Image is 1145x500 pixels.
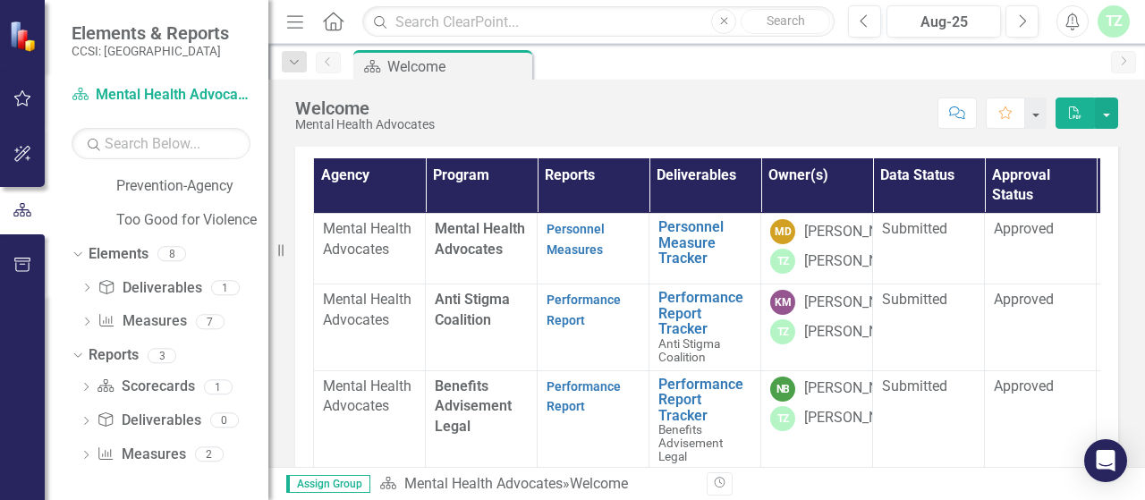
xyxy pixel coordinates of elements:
td: Double-Click to Edit [985,214,1097,284]
td: Double-Click to Edit Right Click for Context Menu [649,370,761,470]
a: Mental Health Advocates [404,475,563,492]
span: Anti Stigma Coalition [658,336,720,364]
a: Measures [98,311,186,332]
p: Mental Health Advocates [323,219,416,260]
input: Search Below... [72,128,250,159]
a: Measures [97,445,185,465]
span: Approved [994,377,1054,394]
div: [PERSON_NAME] [804,322,912,343]
div: [PERSON_NAME] [804,222,912,242]
a: Scorecards [97,377,194,397]
button: TZ [1098,5,1130,38]
div: 3 [148,348,176,363]
div: 7 [196,314,225,329]
a: Personnel Measures [547,222,605,257]
button: Aug-25 [886,5,1001,38]
div: Welcome [570,475,628,492]
a: Reports [89,345,139,366]
span: Approved [994,220,1054,237]
div: MD [770,219,795,244]
span: Benefits Advisement Legal [658,422,723,463]
div: [PERSON_NAME] [804,378,912,399]
p: Mental Health Advocates [323,377,416,418]
span: Submitted [882,377,947,394]
a: Performance Report Tracker [658,290,751,337]
div: 0 [210,413,239,428]
div: NB [770,377,795,402]
span: Mental Health Advocates [435,220,525,258]
a: Performance Report [547,379,621,414]
span: Benefits Advisement Legal [435,377,512,436]
div: Open Intercom Messenger [1084,439,1127,482]
div: [PERSON_NAME] [804,292,912,313]
div: KM [770,290,795,315]
div: 1 [204,379,233,394]
span: Anti Stigma Coalition [435,291,510,328]
div: » [379,474,693,495]
div: Welcome [295,98,435,118]
span: Approved [994,291,1054,308]
input: Search ClearPoint... [362,6,835,38]
a: Prevention-Agency [116,176,268,197]
span: Search [767,13,805,28]
a: Too Good for Violence [116,210,268,231]
div: [PERSON_NAME] [804,408,912,428]
span: Submitted [882,220,947,237]
a: Mental Health Advocates [72,85,250,106]
td: Double-Click to Edit [873,284,985,370]
div: 1 [211,280,240,295]
div: Aug-25 [893,12,995,33]
div: TZ [770,319,795,344]
a: Deliverables [98,278,201,299]
a: Elements [89,244,148,265]
div: Welcome [387,55,528,78]
button: Search [741,9,830,34]
td: Double-Click to Edit [873,370,985,470]
p: Mental Health Advocates [323,290,416,331]
div: 2 [195,447,224,462]
td: Double-Click to Edit [985,370,1097,470]
div: [PERSON_NAME] [804,251,912,272]
a: Performance Report [547,292,621,327]
span: Assign Group [286,475,370,493]
img: ClearPoint Strategy [9,21,40,52]
a: Deliverables [97,411,200,431]
td: Double-Click to Edit Right Click for Context Menu [649,284,761,370]
div: 8 [157,246,186,261]
span: Submitted [882,291,947,308]
div: Mental Health Advocates [295,118,435,131]
a: Performance Report Tracker [658,377,751,424]
td: Double-Click to Edit [985,284,1097,370]
span: Elements & Reports [72,22,229,44]
td: Double-Click to Edit Right Click for Context Menu [649,214,761,284]
a: Personnel Measure Tracker [658,219,751,267]
div: TZ [770,249,795,274]
td: Double-Click to Edit [873,214,985,284]
small: CCSI: [GEOGRAPHIC_DATA] [72,44,229,58]
div: TZ [770,406,795,431]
